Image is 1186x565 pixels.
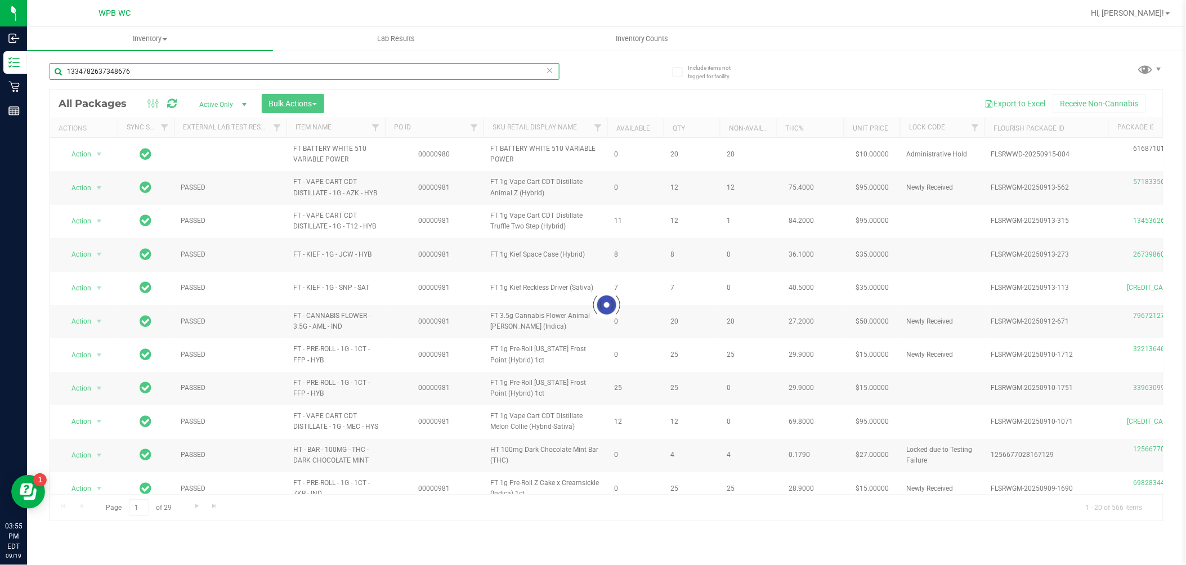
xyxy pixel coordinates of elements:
[99,8,131,18] span: WPB WC
[273,27,519,51] a: Lab Results
[27,27,273,51] a: Inventory
[8,57,20,68] inline-svg: Inventory
[601,34,684,44] span: Inventory Counts
[1091,8,1165,17] span: Hi, [PERSON_NAME]!
[519,27,765,51] a: Inventory Counts
[27,34,273,44] span: Inventory
[8,105,20,116] inline-svg: Reports
[50,63,560,80] input: Search Package ID, Item Name, SKU, Lot or Part Number...
[546,63,554,78] span: Clear
[11,475,45,509] iframe: Resource center
[8,33,20,44] inline-svg: Inbound
[8,81,20,92] inline-svg: Retail
[5,551,22,560] p: 09/19
[688,64,744,80] span: Include items not tagged for facility
[33,473,47,487] iframe: Resource center unread badge
[362,34,430,44] span: Lab Results
[5,521,22,551] p: 03:55 PM EDT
